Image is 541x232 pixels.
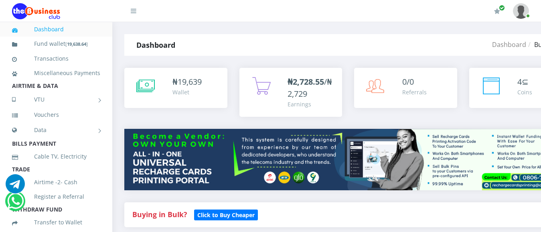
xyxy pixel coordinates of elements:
[197,211,255,219] b: Click to Buy Cheaper
[65,41,88,47] small: [ ]
[12,147,100,166] a: Cable TV, Electricity
[288,76,332,99] span: /₦2,729
[12,213,100,232] a: Transfer to Wallet
[12,120,100,140] a: Data
[12,49,100,68] a: Transactions
[12,173,100,191] a: Airtime -2- Cash
[494,8,500,14] i: Renew/Upgrade Subscription
[288,76,324,87] b: ₦2,728.55
[12,35,100,53] a: Fund wallet[19,638.64]
[132,210,187,219] strong: Buying in Bulk?
[517,88,532,96] div: Coins
[124,68,227,108] a: ₦19,639 Wallet
[517,76,522,87] span: 4
[172,76,202,88] div: ₦
[7,197,24,211] a: Chat for support
[6,180,25,193] a: Chat for support
[136,40,175,50] strong: Dashboard
[499,5,505,11] span: Renew/Upgrade Subscription
[12,106,100,124] a: Vouchers
[354,68,457,108] a: 0/0 Referrals
[402,76,414,87] span: 0/0
[288,100,334,108] div: Earnings
[172,88,202,96] div: Wallet
[402,88,427,96] div: Referrals
[12,64,100,82] a: Miscellaneous Payments
[178,76,202,87] span: 19,639
[12,90,100,110] a: VTU
[12,187,100,206] a: Register a Referral
[513,3,529,19] img: User
[194,210,258,219] a: Click to Buy Cheaper
[492,40,526,49] a: Dashboard
[67,41,86,47] b: 19,638.64
[12,20,100,39] a: Dashboard
[12,3,60,19] img: Logo
[239,68,342,117] a: ₦2,728.55/₦2,729 Earnings
[517,76,532,88] div: ⊆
